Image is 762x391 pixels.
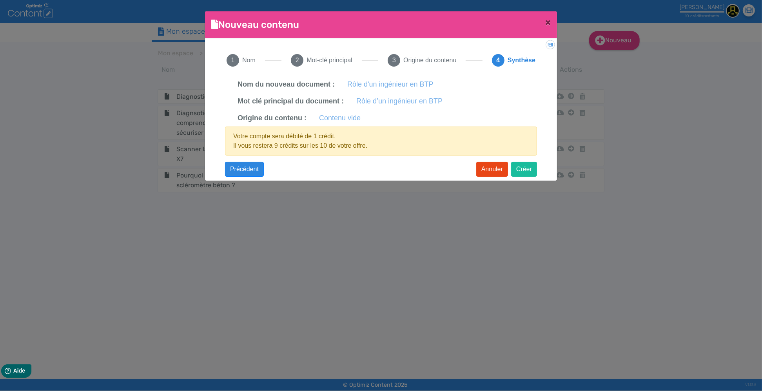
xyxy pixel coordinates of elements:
[476,162,508,177] button: Annuler
[40,6,52,13] span: Aide
[233,142,366,149] span: Il vous restera 9 crédits sur les 10 de votre offre
[242,56,256,65] span: Nom
[307,56,352,65] span: Mot-clé principal
[511,162,537,177] button: Créer
[238,96,344,107] label: Mot clé principal du document :
[225,162,264,177] button: Précédent
[347,79,434,90] label: Rôle d'un ingénieur en BTP
[227,54,239,67] span: 1
[539,11,557,33] button: Close
[211,18,299,32] h4: Nouveau contenu
[388,54,400,67] span: 3
[492,54,504,67] span: 4
[291,54,303,67] span: 2
[281,45,361,76] button: 2Mot-clé principal
[225,127,537,156] div: Votre compte sera débité de 1 crédit. .
[403,56,456,65] span: Origine du contenu
[238,79,335,90] label: Nom du nouveau document :
[356,96,443,107] label: Rôle d’un ingénieur en BTP
[217,45,265,76] button: 1Nom
[508,56,535,65] span: Synthèse
[378,45,466,76] button: 3Origine du contenu
[319,113,361,123] label: Contenu vide
[545,17,551,28] span: ×
[238,113,307,123] label: Origine du contenu :
[483,45,545,76] button: 4Synthèse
